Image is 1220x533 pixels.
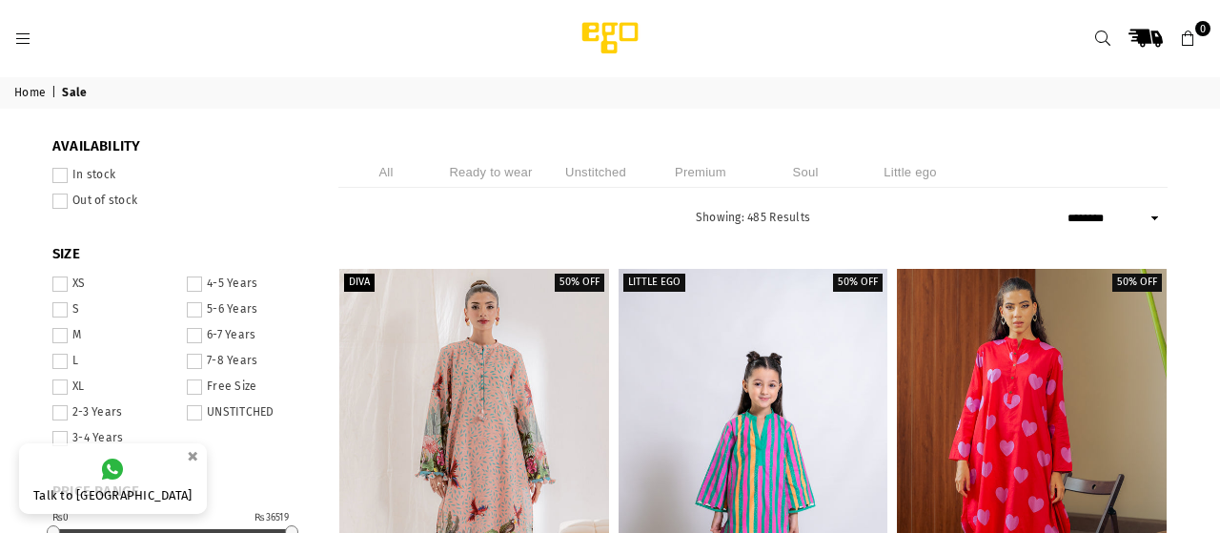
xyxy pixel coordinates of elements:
label: 7-8 Years [187,354,310,369]
li: Premium [653,156,748,188]
li: Soul [758,156,853,188]
label: 5-6 Years [187,302,310,318]
label: S [52,302,175,318]
li: Ready to wear [443,156,539,188]
a: Menu [6,31,40,45]
label: 50% off [555,274,604,292]
a: 0 [1171,21,1206,55]
img: Ego [529,19,691,57]
label: 50% off [833,274,883,292]
li: Unstitched [548,156,643,188]
label: XL [52,379,175,395]
label: UNSTITCHED [187,405,310,420]
label: M [52,328,175,343]
a: Search [1086,21,1120,55]
a: Talk to [GEOGRAPHIC_DATA] [19,443,207,514]
span: Sale [62,86,90,101]
span: 0 [1195,21,1210,36]
label: XS [52,277,175,292]
label: 3-4 Years [52,431,175,446]
label: L [52,354,175,369]
div: ₨0 [52,513,70,523]
label: 6-7 Years [187,328,310,343]
span: SIZE [52,245,310,264]
label: 50% off [1112,274,1162,292]
li: All [338,156,434,188]
label: Free Size [187,379,310,395]
div: ₨36519 [254,513,289,523]
label: Out of stock [52,194,310,209]
li: Little ego [863,156,958,188]
label: In stock [52,168,310,183]
button: × [181,441,204,472]
span: Availability [52,137,310,156]
label: Little EGO [623,274,685,292]
span: | [51,86,59,101]
a: Home [14,86,49,101]
label: Diva [344,274,375,292]
label: 4-5 Years [187,277,310,292]
span: Showing: 485 Results [696,211,810,224]
label: 2-3 Years [52,405,175,420]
